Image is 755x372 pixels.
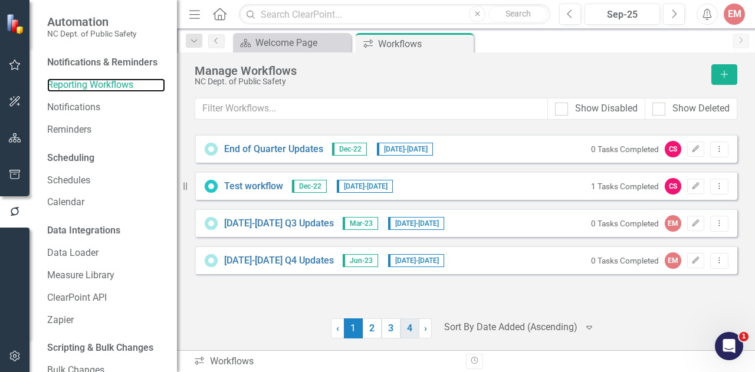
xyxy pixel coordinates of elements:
a: Reporting Workflows [47,78,165,92]
span: ‹ [336,322,339,334]
div: NC Dept. of Public Safety [195,77,705,86]
small: 1 Tasks Completed [591,182,659,191]
img: ClearPoint Strategy [6,13,27,34]
span: 1 [739,332,749,341]
a: Zapier [47,314,165,327]
a: End of Quarter Updates [224,143,323,156]
div: Scheduling [47,152,94,165]
div: EM [665,215,681,232]
div: Welcome Page [255,35,348,50]
a: 3 [382,318,401,338]
span: Search [505,9,531,18]
small: 0 Tasks Completed [591,256,659,265]
a: Notifications [47,101,165,114]
small: NC Dept. of Public Safety [47,29,136,38]
input: Filter Workflows... [195,98,548,120]
div: CS [665,178,681,195]
button: Sep-25 [585,4,660,25]
span: Mar-23 [343,217,378,230]
div: Data Integrations [47,224,120,238]
button: Search [488,6,547,22]
div: CS [665,141,681,157]
span: Dec-22 [292,180,327,193]
span: [DATE] - [DATE] [388,254,444,267]
span: 1 [344,318,363,338]
div: Workflows [378,37,471,51]
iframe: Intercom live chat [715,332,743,360]
a: Reminders [47,123,165,137]
a: [DATE]-[DATE] Q3 Updates [224,217,334,231]
span: Jun-23 [343,254,378,267]
button: EM [724,4,745,25]
a: 4 [401,318,419,338]
a: 2 [363,318,382,338]
div: Notifications & Reminders [47,56,157,70]
span: [DATE] - [DATE] [388,217,444,230]
div: Sep-25 [589,8,656,22]
span: Automation [47,15,136,29]
a: Schedules [47,174,165,187]
input: Search ClearPoint... [239,4,550,25]
small: 0 Tasks Completed [591,144,659,154]
div: Workflows [193,355,457,368]
span: [DATE] - [DATE] [377,143,433,156]
span: › [424,322,427,334]
a: Test workflow [224,180,283,193]
div: Manage Workflows [195,64,705,77]
small: 0 Tasks Completed [591,219,659,228]
div: Show Deleted [672,102,730,116]
a: Calendar [47,196,165,209]
div: EM [665,252,681,269]
a: [DATE]-[DATE] Q4 Updates [224,254,334,268]
span: Dec-22 [332,143,367,156]
a: Data Loader [47,246,165,260]
a: ClearPoint API [47,291,165,305]
a: Measure Library [47,269,165,282]
a: Welcome Page [236,35,348,50]
div: Show Disabled [575,102,638,116]
div: Scripting & Bulk Changes [47,341,153,355]
span: [DATE] - [DATE] [337,180,393,193]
